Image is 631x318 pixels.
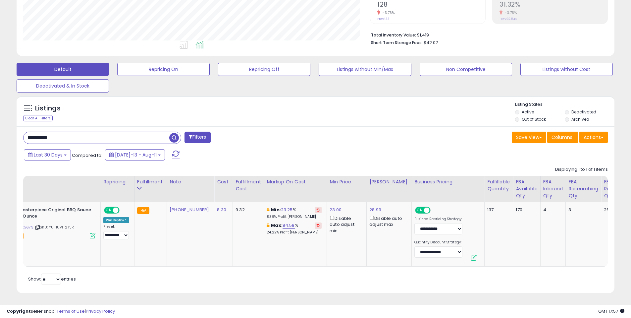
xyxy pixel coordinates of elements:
small: -3.75% [502,10,517,15]
div: 4 [543,207,561,213]
b: KC Masterpiece Original BBQ Sauce - 158 Ounce [11,207,91,221]
div: 9.32 [236,207,259,213]
span: 2025-09-11 17:57 GMT [598,308,624,314]
div: Displaying 1 to 1 of 1 items [555,166,608,173]
div: 3 [568,207,596,213]
label: Quantity Discount Strategy: [414,240,462,245]
button: Columns [547,132,578,143]
small: Prev: 32.54% [500,17,517,21]
label: Active [522,109,534,115]
h2: 31.32% [500,1,607,10]
th: The percentage added to the cost of goods (COGS) that forms the calculator for Min & Max prices. [264,176,327,202]
h2: 128 [377,1,485,10]
div: Min Price [330,178,364,185]
p: Listing States: [515,101,614,108]
span: Columns [552,134,572,141]
button: Actions [579,132,608,143]
label: Archived [571,116,589,122]
div: % [267,207,322,219]
h5: Listings [35,104,61,113]
button: Filters [184,132,210,143]
a: Terms of Use [57,308,85,314]
label: Out of Stock [522,116,546,122]
span: OFF [430,208,440,213]
b: Min: [271,207,281,213]
button: Listings without Min/Max [319,63,411,76]
button: Last 30 Days [24,149,71,160]
div: FBA Researching Qty [568,178,598,199]
div: 137 [487,207,508,213]
span: Compared to: [72,152,102,159]
span: ON [416,208,424,213]
span: Show: entries [28,276,76,282]
div: Preset: [103,224,129,239]
a: 84.58 [283,222,295,229]
div: Cost [217,178,230,185]
a: 23.00 [330,207,342,213]
div: Fulfillment Cost [236,178,261,192]
b: Total Inventory Value: [371,32,416,38]
button: Repricing Off [218,63,310,76]
small: Prev: 133 [377,17,390,21]
span: OFF [119,208,129,213]
div: 170 [516,207,535,213]
label: Deactivated [571,109,596,115]
strong: Copyright [7,308,31,314]
span: [DATE]-13 - Aug-11 [115,152,157,158]
button: Non Competitive [420,63,512,76]
small: FBA [137,207,149,214]
button: Repricing On [117,63,210,76]
div: [PERSON_NAME] [369,178,409,185]
div: Disable auto adjust min [330,215,361,234]
button: Save View [512,132,546,143]
p: 24.22% Profit [PERSON_NAME] [267,230,322,235]
b: Max: [271,222,283,228]
span: | SKU: YU-IUVI-2YJR [34,224,74,230]
div: seller snap | | [7,308,115,315]
span: $42.07 [424,39,438,46]
button: [DATE]-13 - Aug-11 [105,149,165,160]
div: FBA Reserved Qty [604,178,626,199]
p: 8.39% Profit [PERSON_NAME] [267,215,322,219]
div: Repricing [103,178,131,185]
div: % [267,223,322,235]
button: Deactivated & In Stock [17,79,109,93]
small: -3.76% [380,10,394,15]
div: Business Pricing [414,178,482,185]
span: ON [105,208,113,213]
a: [PHONE_NUMBER] [170,207,209,213]
li: $1,419 [371,31,603,38]
span: Last 30 Days [34,152,63,158]
b: Short Term Storage Fees: [371,40,423,45]
div: FBA inbound Qty [543,178,563,199]
div: Markup on Cost [267,178,324,185]
a: 23.25 [281,207,293,213]
div: Win BuyBox * [103,217,129,223]
button: Listings without Cost [520,63,613,76]
div: FBA Available Qty [516,178,537,199]
div: 26 [604,207,624,213]
a: 8.30 [217,207,226,213]
div: Fulfillment [137,178,164,185]
div: Disable auto adjust max [369,215,406,227]
a: 28.99 [369,207,381,213]
div: Note [170,178,211,185]
div: Clear All Filters [23,115,53,121]
a: Privacy Policy [86,308,115,314]
div: Fulfillable Quantity [487,178,510,192]
label: Business Repricing Strategy: [414,217,462,222]
button: Default [17,63,109,76]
